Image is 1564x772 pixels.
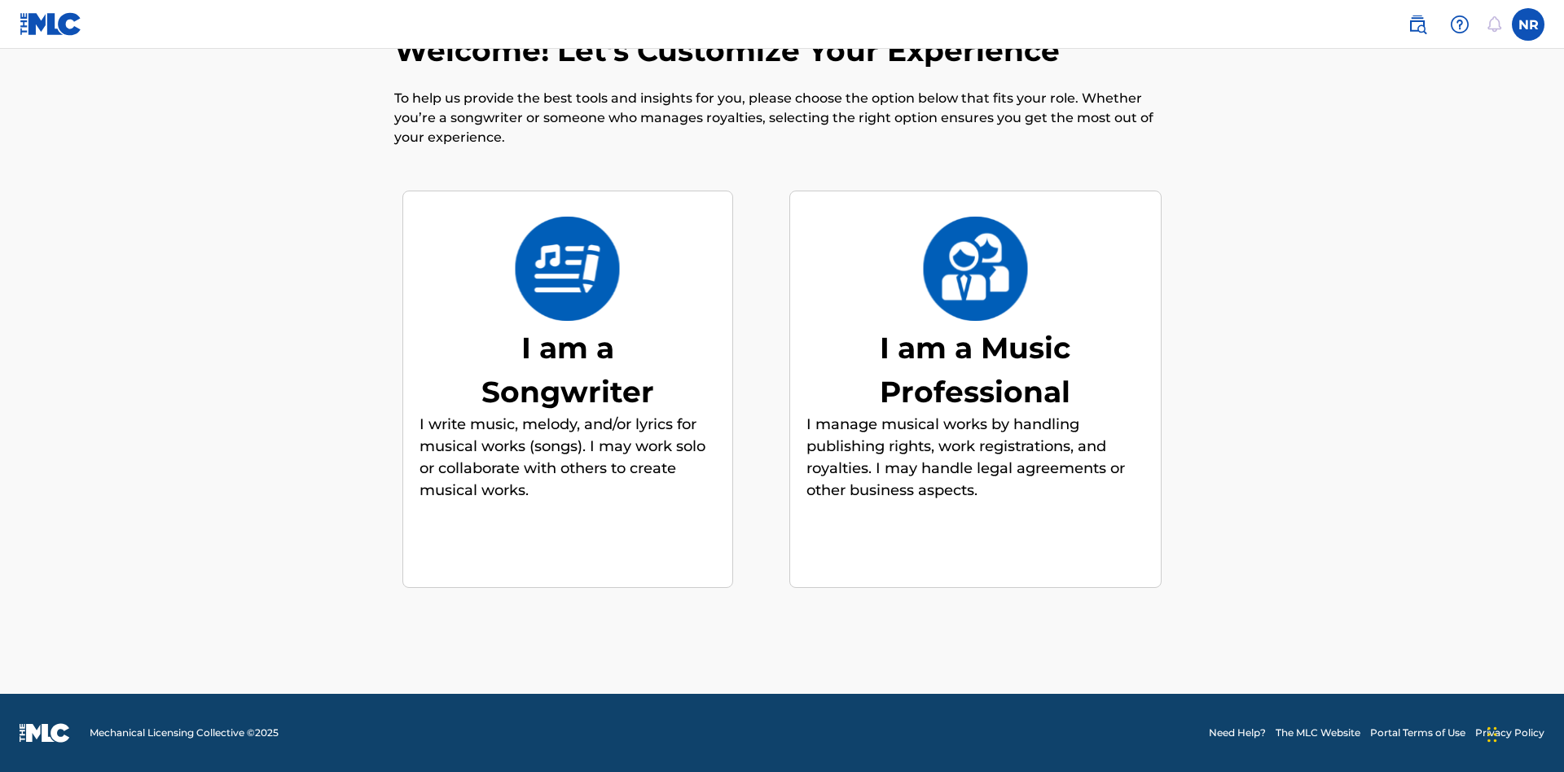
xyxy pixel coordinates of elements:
[1370,726,1465,740] a: Portal Terms of Use
[789,191,1162,589] div: I am a Music ProfessionalI am a Music ProfessionalI manage musical works by handling publishing r...
[446,326,690,414] div: I am a Songwriter
[514,217,621,321] img: I am a Songwriter
[1408,15,1427,34] img: search
[1450,15,1470,34] img: help
[402,191,733,589] div: I am a SongwriterI am a SongwriterI write music, melody, and/or lyrics for musical works (songs)....
[922,217,1029,321] img: I am a Music Professional
[1209,726,1266,740] a: Need Help?
[1486,16,1502,33] div: Notifications
[20,12,82,36] img: MLC Logo
[90,726,279,740] span: Mechanical Licensing Collective © 2025
[394,89,1170,147] p: To help us provide the best tools and insights for you, please choose the option below that fits ...
[1475,726,1544,740] a: Privacy Policy
[1512,8,1544,41] div: User Menu
[1443,8,1476,41] div: Help
[1401,8,1434,41] a: Public Search
[394,33,1068,69] h2: Welcome! Let’s Customize Your Experience
[1483,694,1564,772] iframe: Chat Widget
[806,414,1144,502] p: I manage musical works by handling publishing rights, work registrations, and royalties. I may ha...
[1276,726,1360,740] a: The MLC Website
[853,326,1097,414] div: I am a Music Professional
[420,414,716,502] p: I write music, melody, and/or lyrics for musical works (songs). I may work solo or collaborate wi...
[1487,710,1497,759] div: Drag
[20,723,70,743] img: logo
